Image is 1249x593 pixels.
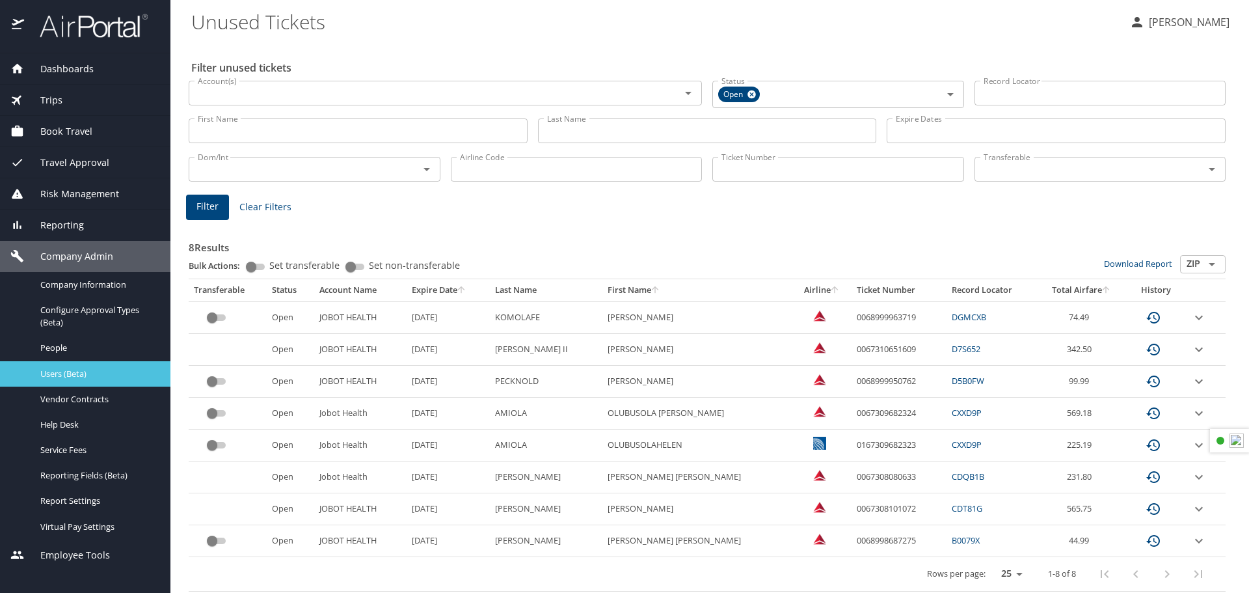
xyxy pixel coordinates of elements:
span: Set transferable [269,261,340,270]
a: B0079X [952,534,980,546]
img: icon-airportal.png [12,13,25,38]
span: Book Travel [24,124,92,139]
button: sort [831,286,840,295]
a: Download Report [1104,258,1172,269]
button: Clear Filters [234,195,297,219]
a: DGMCXB [952,311,986,323]
td: 569.18 [1037,398,1125,430]
td: Open [267,493,314,525]
th: Expire Date [407,279,490,301]
img: Delta Airlines [813,405,826,418]
th: Last Name [490,279,602,301]
td: JOBOT HEALTH [314,525,407,557]
span: Clear Filters [239,199,291,215]
td: [PERSON_NAME] [602,366,792,398]
td: [PERSON_NAME] [602,493,792,525]
h2: Filter unused tickets [191,57,1228,78]
button: sort [1102,286,1111,295]
span: Service Fees [40,444,155,456]
td: Open [267,334,314,366]
td: 0067308101072 [852,493,947,525]
th: Account Name [314,279,407,301]
table: custom pagination table [189,279,1226,592]
p: Rows per page: [927,570,986,578]
div: Open [718,87,760,102]
h3: 8 Results [189,232,1226,255]
a: CDQB1B [952,471,984,482]
td: Open [267,525,314,557]
td: JOBOT HEALTH [314,493,407,525]
button: expand row [1191,469,1207,485]
td: Jobot Health [314,398,407,430]
span: Travel Approval [24,156,109,170]
td: 0067308080633 [852,462,947,493]
p: 1-8 of 8 [1048,570,1076,578]
button: Open [418,160,436,178]
span: Employee Tools [24,548,110,562]
button: Filter [186,195,229,220]
button: expand row [1191,310,1207,325]
th: History [1126,279,1186,301]
td: 0167309682323 [852,430,947,462]
td: 342.50 [1037,334,1125,366]
span: Dashboards [24,62,94,76]
button: expand row [1191,374,1207,389]
td: [PERSON_NAME] [490,493,602,525]
select: rows per page [991,564,1027,584]
td: 0067309682324 [852,398,947,430]
button: expand row [1191,533,1207,549]
p: [PERSON_NAME] [1145,14,1229,30]
td: Open [267,430,314,462]
img: Delta Airlines [813,532,826,545]
td: 74.49 [1037,301,1125,333]
td: 44.99 [1037,525,1125,557]
img: Delta Airlines [813,469,826,482]
span: Vendor Contracts [40,393,155,406]
button: expand row [1191,406,1207,421]
img: Delta Airlines [813,373,826,386]
td: OLUBUSOLAHELEN [602,430,792,462]
td: Jobot Health [314,430,407,462]
span: Set non-transferable [369,261,460,270]
td: [DATE] [407,462,490,493]
th: First Name [602,279,792,301]
td: [PERSON_NAME] [602,334,792,366]
td: [PERSON_NAME] [PERSON_NAME] [602,525,792,557]
th: Total Airfare [1037,279,1125,301]
td: 231.80 [1037,462,1125,493]
th: Record Locator [947,279,1037,301]
img: Delta Airlines [813,309,826,322]
button: sort [457,286,466,295]
td: [PERSON_NAME] II [490,334,602,366]
td: [DATE] [407,398,490,430]
button: Open [679,84,697,102]
a: CDT81G [952,503,982,514]
td: AMIOLA [490,430,602,462]
span: Reporting Fields (Beta) [40,469,155,482]
button: expand row [1191,501,1207,517]
td: 225.19 [1037,430,1125,462]
span: Report Settings [40,495,155,507]
button: expand row [1191,437,1207,453]
button: Open [941,85,960,103]
div: Transferable [194,284,262,296]
td: [DATE] [407,366,490,398]
td: JOBOT HEALTH [314,301,407,333]
td: JOBOT HEALTH [314,334,407,366]
span: Open [718,88,751,102]
td: [PERSON_NAME] [490,525,602,557]
a: CXXD9P [952,439,982,450]
td: [PERSON_NAME] [PERSON_NAME] [602,462,792,493]
th: Status [267,279,314,301]
img: Delta Airlines [813,501,826,514]
span: Virtual Pay Settings [40,521,155,533]
button: [PERSON_NAME] [1124,10,1235,34]
td: Open [267,462,314,493]
th: Ticket Number [852,279,947,301]
td: OLUBUSOLA [PERSON_NAME] [602,398,792,430]
img: United Airlines [813,437,826,450]
td: PECKNOLD [490,366,602,398]
td: 565.75 [1037,493,1125,525]
span: Reporting [24,218,84,232]
td: 99.99 [1037,366,1125,398]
